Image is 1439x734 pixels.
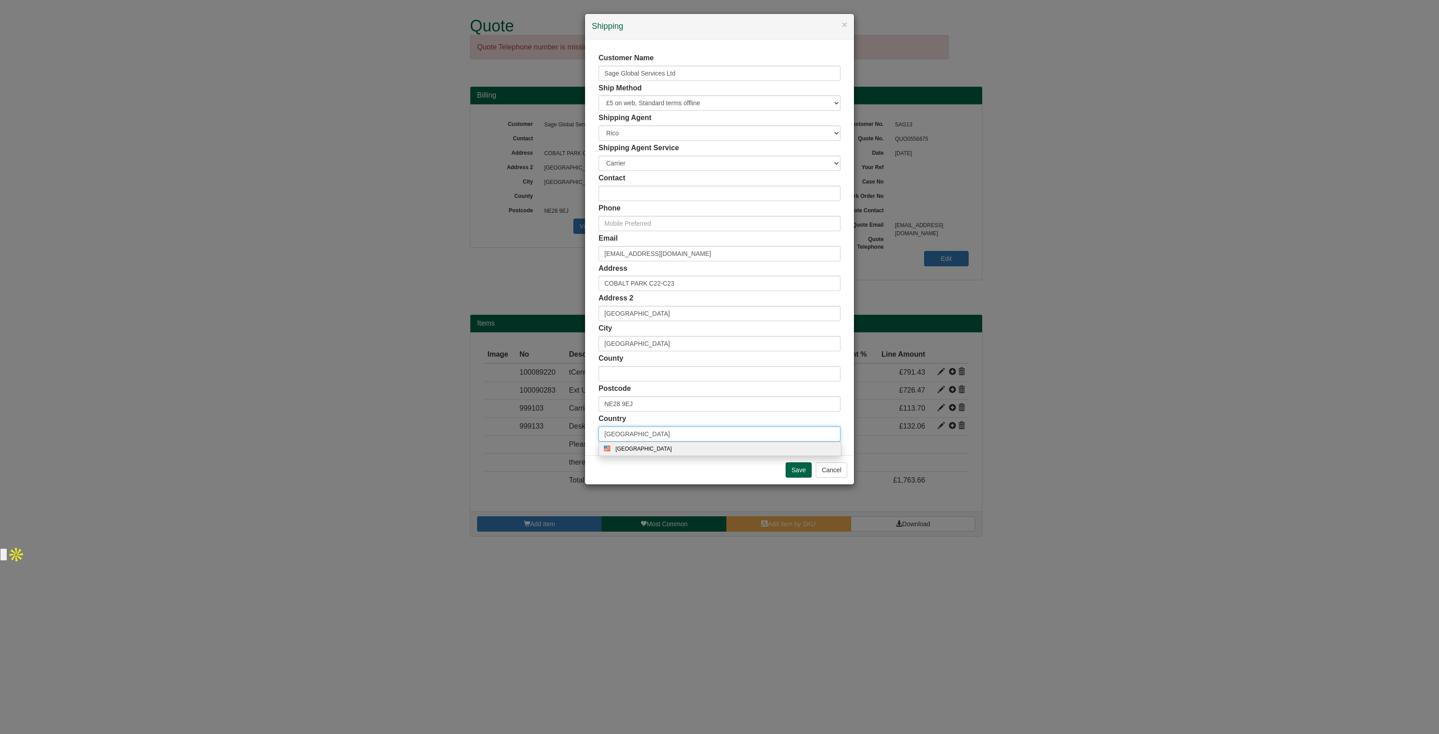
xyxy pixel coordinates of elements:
label: Phone [599,203,621,214]
label: Ship Method [599,83,642,94]
input: Save [786,462,812,478]
h4: Shipping [592,21,847,32]
button: Cancel [816,462,847,478]
label: Country [599,414,626,424]
label: Address [599,264,627,274]
label: City [599,323,612,334]
img: Apollo [7,546,25,564]
button: × [842,20,847,29]
label: Address 2 [599,293,633,304]
label: Customer Name [599,53,654,63]
label: Email [599,233,618,244]
div: United States [599,442,841,456]
label: Contact [599,173,626,183]
label: County [599,354,623,364]
label: Postcode [599,384,631,394]
div: [GEOGRAPHIC_DATA] [616,446,842,452]
input: Mobile Preferred [599,216,840,231]
label: Shipping Agent Service [599,143,679,153]
label: Shipping Agent [599,113,652,123]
